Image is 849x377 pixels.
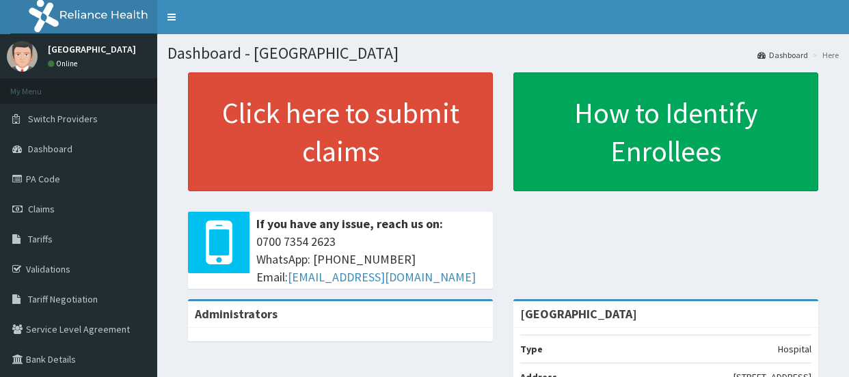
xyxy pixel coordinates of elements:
p: [GEOGRAPHIC_DATA] [48,44,136,54]
p: Hospital [778,342,811,356]
strong: [GEOGRAPHIC_DATA] [520,306,637,322]
a: Click here to submit claims [188,72,493,191]
b: Type [520,343,543,355]
a: Dashboard [757,49,808,61]
li: Here [809,49,839,61]
span: Tariff Negotiation [28,293,98,305]
a: Online [48,59,81,68]
a: [EMAIL_ADDRESS][DOMAIN_NAME] [288,269,476,285]
img: User Image [7,41,38,72]
a: How to Identify Enrollees [513,72,818,191]
b: If you have any issue, reach us on: [256,216,443,232]
span: Dashboard [28,143,72,155]
span: Claims [28,203,55,215]
h1: Dashboard - [GEOGRAPHIC_DATA] [167,44,839,62]
span: 0700 7354 2623 WhatsApp: [PHONE_NUMBER] Email: [256,233,486,285]
span: Tariffs [28,233,53,245]
b: Administrators [195,306,278,322]
span: Switch Providers [28,113,98,125]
